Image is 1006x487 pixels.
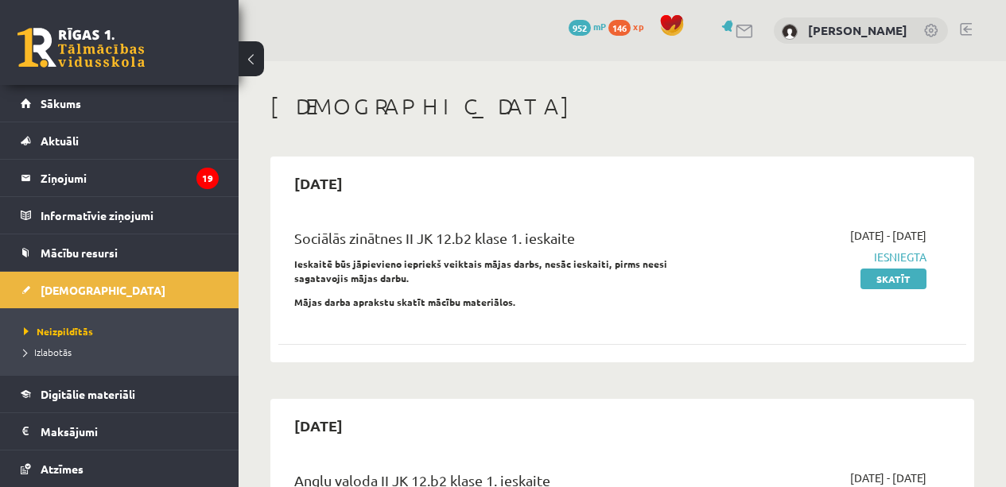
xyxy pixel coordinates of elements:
[782,24,798,40] img: Elīza Martinsone
[608,20,651,33] a: 146 xp
[41,283,165,297] span: [DEMOGRAPHIC_DATA]
[41,133,79,148] span: Aktuāli
[569,20,606,33] a: 952 mP
[608,20,631,36] span: 146
[24,345,223,359] a: Izlabotās
[278,164,359,202] h2: [DATE]
[294,296,516,308] strong: Mājas darba aprakstu skatīt mācību materiālos.
[41,160,219,196] legend: Ziņojumi
[196,168,219,189] i: 19
[41,462,84,476] span: Atzīmes
[860,269,926,289] a: Skatīt
[732,249,926,265] span: Iesniegta
[21,450,219,487] a: Atzīmes
[24,346,72,358] span: Izlabotās
[278,407,359,444] h2: [DATE]
[850,470,926,486] span: [DATE] - [DATE]
[41,413,219,450] legend: Maksājumi
[24,325,93,338] span: Neizpildītās
[21,376,219,412] a: Digitālie materiāli
[21,234,219,271] a: Mācību resursi
[850,227,926,244] span: [DATE] - [DATE]
[569,20,591,36] span: 952
[593,20,606,33] span: mP
[21,85,219,122] a: Sākums
[41,245,118,260] span: Mācību resursi
[41,197,219,234] legend: Informatīvie ziņojumi
[17,28,145,68] a: Rīgas 1. Tālmācības vidusskola
[24,324,223,338] a: Neizpildītās
[808,22,907,38] a: [PERSON_NAME]
[633,20,643,33] span: xp
[41,96,81,110] span: Sākums
[294,257,667,284] strong: Ieskaitē būs jāpievieno iepriekš veiktais mājas darbs, nesāc ieskaiti, pirms neesi sagatavojis mā...
[270,93,974,120] h1: [DEMOGRAPHIC_DATA]
[21,160,219,196] a: Ziņojumi19
[21,272,219,308] a: [DEMOGRAPHIC_DATA]
[21,413,219,450] a: Maksājumi
[21,197,219,234] a: Informatīvie ziņojumi
[41,387,135,401] span: Digitālie materiāli
[294,227,708,257] div: Sociālās zinātnes II JK 12.b2 klase 1. ieskaite
[21,122,219,159] a: Aktuāli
